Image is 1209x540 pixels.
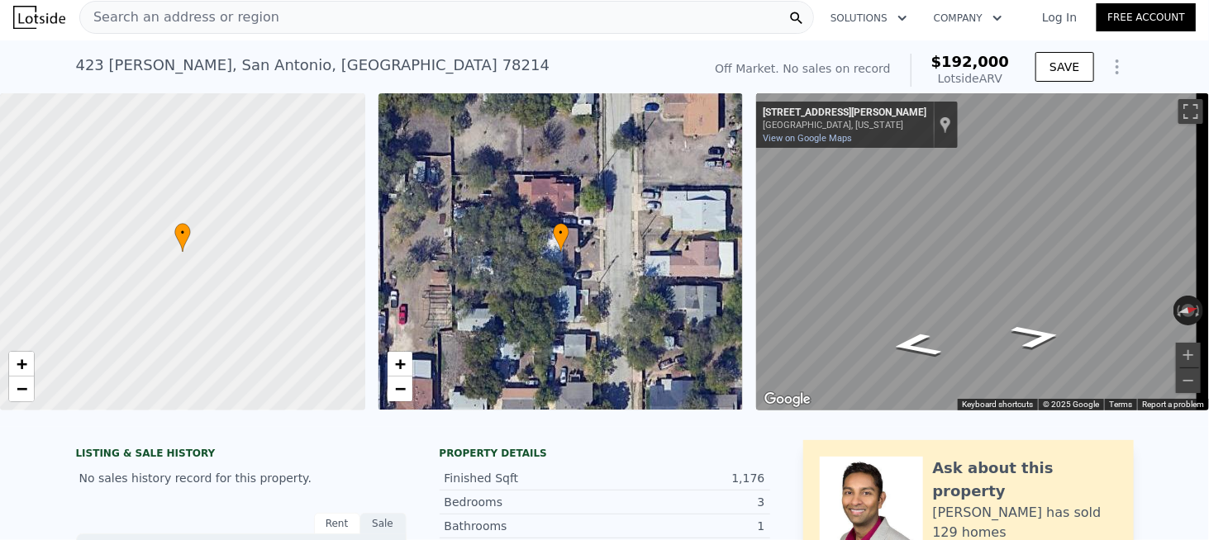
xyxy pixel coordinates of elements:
[445,518,605,534] div: Bathrooms
[388,377,412,401] a: Zoom out
[760,389,815,410] a: Open this area in Google Maps (opens a new window)
[9,352,34,377] a: Zoom in
[394,378,405,399] span: −
[80,7,279,27] span: Search an address or region
[933,457,1117,503] div: Ask about this property
[314,513,360,534] div: Rent
[940,116,951,134] a: Show location on map
[962,399,1033,410] button: Keyboard shortcuts
[989,319,1084,354] path: Go North, Endicott St
[9,377,34,401] a: Zoom out
[931,53,1010,70] span: $192,000
[394,353,405,374] span: +
[1173,296,1183,325] button: Rotate counterclockwise
[1176,368,1201,393] button: Zoom out
[605,518,765,534] div: 1
[605,494,765,510] div: 3
[1101,50,1134,83] button: Show Options
[763,133,852,144] a: View on Google Maps
[760,389,815,410] img: Google
[1176,343,1201,367] button: Zoom in
[17,353,27,374] span: +
[869,327,964,362] path: Go South, Endicott St
[921,3,1016,33] button: Company
[1097,3,1196,31] a: Free Account
[445,494,605,510] div: Bedrooms
[174,225,191,240] span: •
[553,225,569,240] span: •
[1142,400,1204,409] a: Report a problem
[763,120,926,130] div: [GEOGRAPHIC_DATA], [US_STATE]
[1173,301,1204,320] button: Reset the view
[756,93,1209,410] div: Map
[76,54,550,77] div: 423 [PERSON_NAME] , San Antonio , [GEOGRAPHIC_DATA] 78214
[13,6,65,29] img: Lotside
[76,463,407,493] div: No sales history record for this property.
[763,107,926,120] div: [STREET_ADDRESS][PERSON_NAME]
[1035,52,1093,82] button: SAVE
[1178,99,1203,124] button: Toggle fullscreen view
[76,447,407,463] div: LISTING & SALE HISTORY
[756,93,1209,410] div: Street View
[553,223,569,252] div: •
[360,513,407,534] div: Sale
[817,3,921,33] button: Solutions
[174,223,191,252] div: •
[931,70,1010,87] div: Lotside ARV
[1043,400,1099,409] span: © 2025 Google
[445,470,605,486] div: Finished Sqft
[388,352,412,377] a: Zoom in
[440,447,770,460] div: Property details
[1195,296,1204,325] button: Rotate clockwise
[605,470,765,486] div: 1,176
[17,378,27,399] span: −
[1109,400,1132,409] a: Terms (opens in new tab)
[1022,9,1097,26] a: Log In
[715,60,890,77] div: Off Market. No sales on record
